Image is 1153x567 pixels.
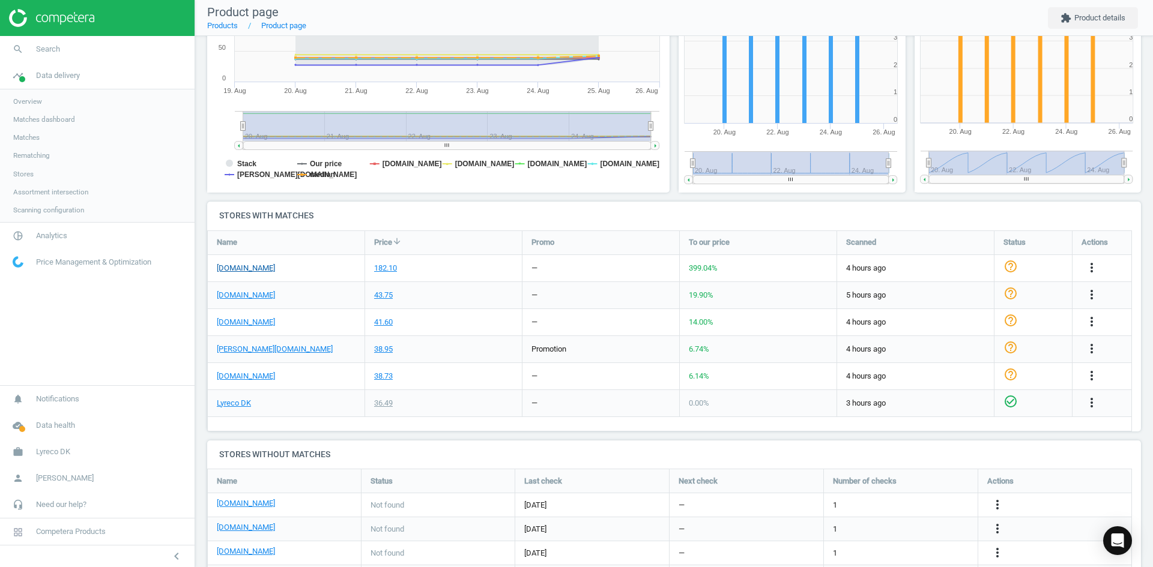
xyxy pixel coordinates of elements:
span: 14.00 % [689,317,713,326]
span: [DATE] [524,500,660,511]
text: 0 [894,116,897,123]
span: 6.14 % [689,371,709,380]
span: Not found [371,548,404,559]
tspan: 21. Aug [345,87,367,94]
span: 3 hours ago [846,398,985,409]
span: Lyreco DK [36,446,70,457]
i: more_vert [1085,368,1099,383]
text: 50 [219,44,226,51]
span: — [679,524,685,535]
div: 36.49 [374,398,393,409]
tspan: Stack [237,160,256,168]
i: more_vert [1085,287,1099,302]
span: Data delivery [36,70,80,81]
span: Notifications [36,394,79,404]
span: 4 hours ago [846,371,985,382]
tspan: 22. Aug [405,87,428,94]
span: Scanned [846,237,876,248]
tspan: [DOMAIN_NAME] [383,160,442,168]
i: help_outline [1003,259,1018,274]
span: Data health [36,420,75,431]
span: Not found [371,500,404,511]
span: [DATE] [524,548,660,559]
div: 38.95 [374,344,393,355]
text: 0 [1129,116,1133,123]
span: Next check [679,476,718,487]
i: timeline [7,64,29,87]
span: To our price [689,237,730,248]
span: 5 hours ago [846,290,985,301]
button: more_vert [1085,287,1099,303]
span: 4 hours ago [846,344,985,355]
text: 2 [894,61,897,68]
tspan: 26. Aug [873,128,895,136]
span: Analytics [36,230,67,241]
i: cloud_done [7,414,29,437]
span: 1 [833,500,837,511]
div: Open Intercom Messenger [1103,526,1132,555]
i: help_outline [1003,340,1018,355]
button: more_vert [990,497,1005,513]
span: Product page [207,5,279,19]
img: ajHJNr6hYgQAAAAASUVORK5CYII= [9,9,94,27]
span: — [679,548,685,559]
tspan: 24. Aug [527,87,549,94]
a: [PERSON_NAME][DOMAIN_NAME] [217,344,333,355]
span: promotion [531,344,566,353]
span: Price Management & Optimization [36,257,151,268]
i: more_vert [1085,314,1099,329]
a: [DOMAIN_NAME] [217,290,275,301]
span: Actions [1082,237,1108,248]
div: — [531,317,537,328]
tspan: Our price [310,160,342,168]
tspan: 20. Aug [713,128,736,136]
text: 2 [1129,61,1133,68]
button: extensionProduct details [1048,7,1138,29]
span: Search [36,44,60,55]
text: 3 [894,34,897,41]
button: more_vert [1085,368,1099,384]
i: more_vert [1085,395,1099,410]
tspan: median [310,170,335,179]
span: 1 [833,524,837,535]
tspan: 19. Aug [223,87,246,94]
span: Need our help? [36,499,86,510]
i: arrow_downward [392,236,402,246]
tspan: 20. Aug [949,128,971,136]
img: wGWNvw8QSZomAAAAABJRU5ErkJggg== [13,256,23,268]
span: — [679,500,685,511]
tspan: 23. Aug [466,87,488,94]
span: 4 hours ago [846,263,985,274]
i: work [7,440,29,463]
i: headset_mic [7,493,29,516]
span: 0.00 % [689,398,709,407]
a: [DOMAIN_NAME] [217,522,275,533]
tspan: 22. Aug [766,128,788,136]
button: more_vert [1085,260,1099,276]
span: Overview [13,97,42,106]
span: Matches dashboard [13,115,75,124]
i: more_vert [1085,260,1099,275]
text: 0 [222,74,226,82]
h4: Stores without matches [207,440,1141,469]
i: help_outline [1003,286,1018,301]
span: Name [217,237,237,248]
tspan: 24. Aug [820,128,842,136]
i: help_outline [1003,367,1018,382]
i: search [7,38,29,61]
i: notifications [7,388,29,410]
text: 1 [894,88,897,95]
div: — [531,371,537,382]
div: 41.60 [374,317,393,328]
span: Actions [987,476,1014,487]
i: person [7,467,29,490]
text: 1 [1129,88,1133,95]
tspan: 24. Aug [1055,128,1077,136]
a: [DOMAIN_NAME] [217,498,275,509]
span: Matches [13,133,40,142]
i: help_outline [1003,313,1018,328]
a: Product page [261,21,306,30]
tspan: 25. Aug [587,87,610,94]
span: Status [371,476,393,487]
a: [DOMAIN_NAME] [217,371,275,382]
